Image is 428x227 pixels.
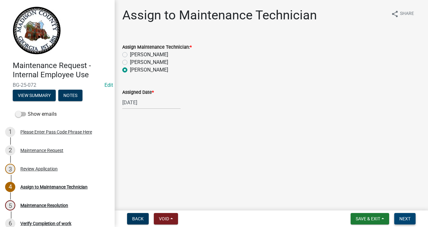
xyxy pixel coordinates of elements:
span: Save & Exit [356,216,380,221]
button: Next [394,213,416,224]
div: 3 [5,164,15,174]
a: Edit [104,82,113,88]
button: View Summary [13,90,56,101]
label: Assigned Date [122,90,154,95]
button: Void [154,213,178,224]
h1: Assign to Maintenance Technician [122,8,317,23]
span: Next [399,216,410,221]
label: [PERSON_NAME] [130,58,168,66]
button: Back [127,213,149,224]
span: BG-25-072 [13,82,102,88]
label: Show emails [15,110,57,118]
div: 4 [5,182,15,192]
button: shareShare [386,8,419,20]
span: Share [400,10,414,18]
div: Maintenance Resolution [20,203,68,208]
div: Review Application [20,167,58,171]
span: Void [159,216,169,221]
label: Assign Maintenance Technician: [122,45,192,50]
div: 5 [5,200,15,210]
i: share [391,10,399,18]
wm-modal-confirm: Edit Application Number [104,82,113,88]
h4: Maintenance Request - Internal Employee Use [13,61,110,79]
img: Madison County, Georgia [13,7,61,54]
label: [PERSON_NAME] [130,66,168,74]
button: Notes [58,90,82,101]
label: [PERSON_NAME] [130,51,168,58]
div: Verify Completion of work [20,221,71,226]
div: Please Enter Pass Code Phrase Here [20,130,92,134]
div: Maintenance Request [20,148,63,153]
div: 2 [5,145,15,155]
button: Save & Exit [351,213,389,224]
input: mm/dd/yyyy [122,96,181,109]
div: Assign to Maintenance Technician [20,185,88,189]
wm-modal-confirm: Notes [58,93,82,98]
div: 1 [5,127,15,137]
span: Back [132,216,144,221]
wm-modal-confirm: Summary [13,93,56,98]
